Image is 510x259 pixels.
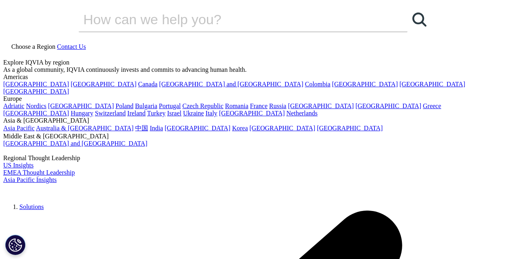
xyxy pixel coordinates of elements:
a: Ireland [127,110,146,117]
a: [GEOGRAPHIC_DATA] [3,110,69,117]
input: 搜索 [79,7,385,31]
a: 搜索 [408,7,432,31]
a: US Insights [3,162,33,169]
a: Czech Republic [182,102,224,109]
a: India [150,125,163,132]
a: [GEOGRAPHIC_DATA] [3,81,69,88]
a: [GEOGRAPHIC_DATA] [71,81,136,88]
div: Middle East & [GEOGRAPHIC_DATA] [3,133,507,140]
button: Cookies Settings [5,235,25,255]
a: Asia Pacific [3,125,35,132]
a: Hungary [71,110,93,117]
a: [GEOGRAPHIC_DATA] [48,102,114,109]
a: Korea [232,125,248,132]
a: Portugal [159,102,181,109]
a: 中国 [135,125,148,132]
a: Australia & [GEOGRAPHIC_DATA] [36,125,134,132]
a: Switzerland [95,110,125,117]
a: [GEOGRAPHIC_DATA] [399,81,465,88]
svg: Search [412,13,426,27]
a: [GEOGRAPHIC_DATA] [219,110,285,117]
a: [GEOGRAPHIC_DATA] [355,102,421,109]
a: [GEOGRAPHIC_DATA] and [GEOGRAPHIC_DATA] [3,140,147,147]
a: Italy [205,110,217,117]
a: Adriatic [3,102,24,109]
a: Israel [167,110,182,117]
a: Poland [115,102,133,109]
a: [GEOGRAPHIC_DATA] and [GEOGRAPHIC_DATA] [159,81,303,88]
a: Greece [423,102,441,109]
a: [GEOGRAPHIC_DATA] [3,88,69,95]
a: Russia [269,102,286,109]
a: Nordics [26,102,46,109]
a: Colombia [305,81,330,88]
div: Asia & [GEOGRAPHIC_DATA] [3,117,507,124]
div: Americas [3,73,507,81]
a: Bulgaria [135,102,157,109]
a: Contact Us [57,43,86,50]
a: Solutions [19,203,44,210]
a: [GEOGRAPHIC_DATA] [249,125,315,132]
a: Canada [138,81,157,88]
a: France [250,102,268,109]
a: Asia Pacific Insights [3,176,56,183]
a: Turkey [147,110,166,117]
a: [GEOGRAPHIC_DATA] [165,125,230,132]
div: Europe [3,95,507,102]
a: EMEA Thought Leadership [3,169,75,176]
a: [GEOGRAPHIC_DATA] [317,125,382,132]
a: Romania [225,102,249,109]
a: [GEOGRAPHIC_DATA] [288,102,354,109]
a: Ukraine [183,110,204,117]
span: Choose a Region [11,43,55,50]
a: [GEOGRAPHIC_DATA] [332,81,398,88]
div: Regional Thought Leadership [3,155,507,162]
a: Netherlands [286,110,318,117]
div: Explore IQVIA by region [3,59,507,66]
div: As a global community, IQVIA continuously invests and commits to advancing human health. [3,66,507,73]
